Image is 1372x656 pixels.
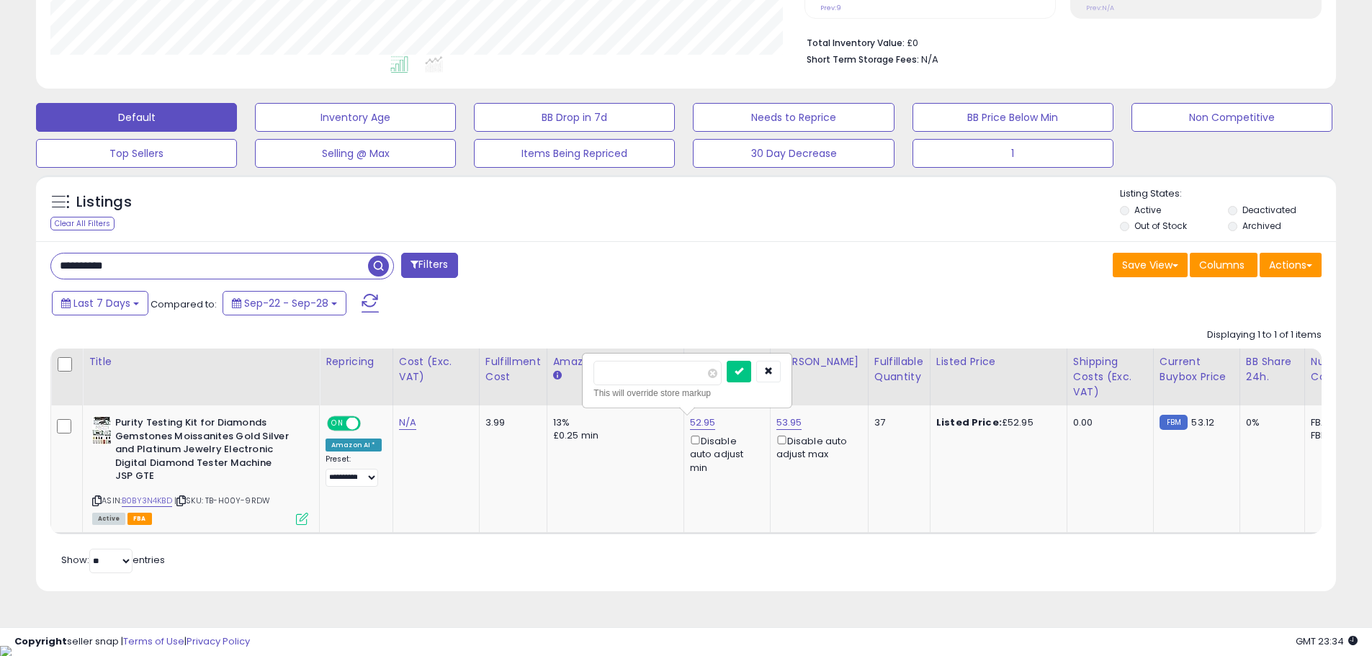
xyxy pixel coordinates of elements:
[913,139,1113,168] button: 1
[1260,253,1322,277] button: Actions
[187,634,250,648] a: Privacy Policy
[399,354,473,385] div: Cost (Exc. VAT)
[326,454,382,487] div: Preset:
[326,439,382,451] div: Amazon AI *
[127,513,152,525] span: FBA
[820,4,841,12] small: Prev: 9
[1131,103,1332,132] button: Non Competitive
[255,103,456,132] button: Inventory Age
[1296,634,1358,648] span: 2025-10-6 23:34 GMT
[122,495,172,507] a: B0BY3N4KBD
[115,416,290,487] b: Purity Testing Kit for Diamonds Gemstones Moissanites Gold Silver and Platinum Jewelry Electronic...
[92,416,308,523] div: ASIN:
[1120,187,1336,201] p: Listing States:
[1246,416,1293,429] div: 0%
[61,553,165,567] span: Show: entries
[401,253,457,278] button: Filters
[807,37,905,49] b: Total Inventory Value:
[1134,220,1187,232] label: Out of Stock
[1160,415,1188,430] small: FBM
[174,495,270,506] span: | SKU: TB-H00Y-9RDW
[73,296,130,310] span: Last 7 Days
[151,297,217,311] span: Compared to:
[874,354,924,385] div: Fulfillable Quantity
[690,415,716,430] a: 52.95
[1160,354,1234,385] div: Current Buybox Price
[474,103,675,132] button: BB Drop in 7d
[1246,354,1299,385] div: BB Share 24h.
[92,416,112,445] img: 51pTzeoh0rL._SL40_.jpg
[36,103,237,132] button: Default
[244,296,328,310] span: Sep-22 - Sep-28
[553,416,673,429] div: 13%
[399,415,416,430] a: N/A
[223,291,346,315] button: Sep-22 - Sep-28
[1134,204,1161,216] label: Active
[807,33,1311,50] li: £0
[326,354,387,369] div: Repricing
[52,291,148,315] button: Last 7 Days
[807,53,919,66] b: Short Term Storage Fees:
[553,369,562,382] small: Amazon Fees.
[593,386,781,400] div: This will override store markup
[485,416,536,429] div: 3.99
[50,217,115,230] div: Clear All Filters
[359,418,382,430] span: OFF
[936,416,1056,429] div: £52.95
[693,139,894,168] button: 30 Day Decrease
[874,416,919,429] div: 37
[1086,4,1114,12] small: Prev: N/A
[553,354,678,369] div: Amazon Fees
[1191,415,1214,429] span: 53.12
[14,634,67,648] strong: Copyright
[1190,253,1257,277] button: Columns
[474,139,675,168] button: Items Being Repriced
[936,415,1002,429] b: Listed Price:
[776,433,857,461] div: Disable auto adjust max
[1311,416,1358,429] div: FBA: 0
[776,354,862,369] div: [PERSON_NAME]
[553,429,673,442] div: £0.25 min
[1073,354,1147,400] div: Shipping Costs (Exc. VAT)
[1207,328,1322,342] div: Displaying 1 to 1 of 1 items
[92,513,125,525] span: All listings currently available for purchase on Amazon
[89,354,313,369] div: Title
[255,139,456,168] button: Selling @ Max
[76,192,132,212] h5: Listings
[690,433,759,475] div: Disable auto adjust min
[328,418,346,430] span: ON
[1311,429,1358,442] div: FBM: 2
[1113,253,1188,277] button: Save View
[485,354,541,385] div: Fulfillment Cost
[1242,220,1281,232] label: Archived
[913,103,1113,132] button: BB Price Below Min
[693,103,894,132] button: Needs to Reprice
[921,53,938,66] span: N/A
[936,354,1061,369] div: Listed Price
[1199,258,1245,272] span: Columns
[1073,416,1142,429] div: 0.00
[14,635,250,649] div: seller snap | |
[1242,204,1296,216] label: Deactivated
[123,634,184,648] a: Terms of Use
[36,139,237,168] button: Top Sellers
[776,415,802,430] a: 53.95
[1311,354,1363,385] div: Num of Comp.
